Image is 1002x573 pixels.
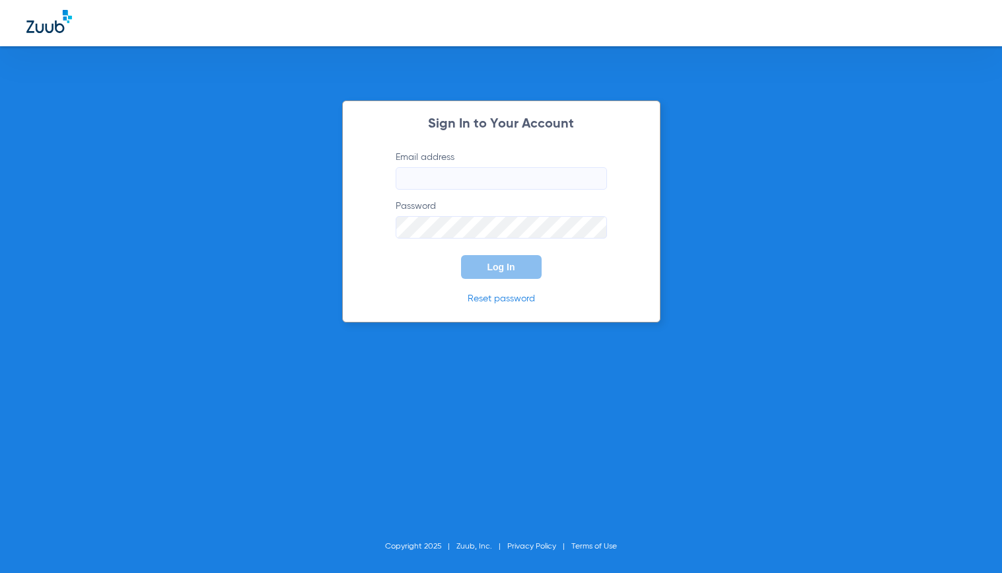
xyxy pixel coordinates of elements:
a: Privacy Policy [507,543,556,551]
button: Log In [461,255,542,279]
li: Copyright 2025 [385,540,456,553]
iframe: Chat Widget [936,510,1002,573]
a: Terms of Use [571,543,617,551]
li: Zuub, Inc. [456,540,507,553]
input: Password [396,216,607,239]
span: Log In [487,262,515,272]
h2: Sign In to Your Account [376,118,627,131]
label: Email address [396,151,607,190]
input: Email address [396,167,607,190]
label: Password [396,200,607,239]
img: Zuub Logo [26,10,72,33]
a: Reset password [468,294,535,303]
